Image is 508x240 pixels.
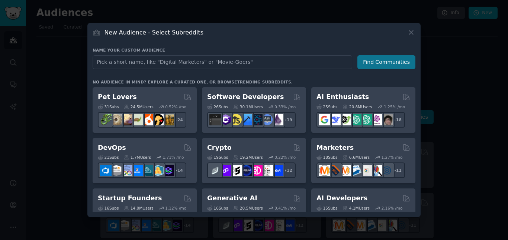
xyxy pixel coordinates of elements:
[360,165,372,176] img: googleads
[343,206,370,211] div: 4.1M Users
[319,114,330,125] img: GoogleGeminiAI
[251,165,263,176] img: defiblockchain
[389,112,405,128] div: + 18
[207,143,232,152] h2: Crypto
[100,114,112,125] img: herpetology
[350,165,361,176] img: Emailmarketing
[316,155,337,160] div: 18 Sub s
[220,165,231,176] img: 0xPolygon
[207,206,228,211] div: 16 Sub s
[371,165,382,176] img: MarketingResearch
[230,114,242,125] img: learnjavascript
[124,155,151,160] div: 1.7M Users
[131,114,143,125] img: turtle
[319,165,330,176] img: content_marketing
[274,104,296,109] div: 0.33 % /mo
[124,104,153,109] div: 24.5M Users
[207,194,257,203] h2: Generative AI
[371,114,382,125] img: OpenAIDev
[343,155,370,160] div: 6.6M Users
[382,206,403,211] div: 2.16 % /mo
[261,165,273,176] img: CryptoNews
[209,165,221,176] img: ethfinance
[233,206,263,211] div: 20.5M Users
[233,155,263,160] div: 19.2M Users
[350,114,361,125] img: chatgpt_promptDesign
[98,104,119,109] div: 31 Sub s
[316,143,354,152] h2: Marketers
[105,29,203,36] h3: New Audience - Select Subreddits
[98,143,126,152] h2: DevOps
[316,92,369,102] h2: AI Enthusiasts
[165,104,186,109] div: 0.52 % /mo
[274,206,296,211] div: 0.41 % /mo
[261,114,273,125] img: AskComputerScience
[100,165,112,176] img: azuredevops
[207,155,228,160] div: 19 Sub s
[272,114,283,125] img: elixir
[241,114,252,125] img: iOSProgramming
[209,114,221,125] img: software
[124,206,153,211] div: 14.0M Users
[121,114,132,125] img: leopardgeckos
[98,194,162,203] h2: Startup Founders
[121,165,132,176] img: Docker_DevOps
[207,92,284,102] h2: Software Developers
[340,114,351,125] img: AItoolsCatalog
[110,165,122,176] img: AWS_Certified_Experts
[93,79,293,85] div: No audience in mind? Explore a curated one, or browse .
[233,104,263,109] div: 30.1M Users
[93,55,352,69] input: Pick a short name, like "Digital Marketers" or "Movie-Goers"
[241,165,252,176] img: web3
[142,165,153,176] img: platformengineering
[384,104,405,109] div: 1.25 % /mo
[152,165,164,176] img: aws_cdk
[316,206,337,211] div: 15 Sub s
[98,155,119,160] div: 21 Sub s
[142,114,153,125] img: cockatiel
[165,206,186,211] div: 1.12 % /mo
[163,165,174,176] img: PlatformEngineers
[381,114,393,125] img: ArtificalIntelligence
[230,165,242,176] img: ethstaker
[207,104,228,109] div: 26 Sub s
[110,114,122,125] img: ballpython
[98,92,137,102] h2: Pet Lovers
[340,165,351,176] img: AskMarketing
[280,162,296,178] div: + 12
[382,155,403,160] div: 1.27 % /mo
[237,80,291,84] a: trending subreddits
[251,114,263,125] img: reactnative
[329,114,341,125] img: DeepSeek
[316,194,367,203] h2: AI Developers
[343,104,372,109] div: 20.8M Users
[272,165,283,176] img: defi_
[220,114,231,125] img: csharp
[163,155,184,160] div: 1.71 % /mo
[360,114,372,125] img: chatgpt_prompts_
[171,162,186,178] div: + 14
[280,112,296,128] div: + 19
[93,47,415,53] h3: Name your custom audience
[357,55,415,69] button: Find Communities
[389,162,405,178] div: + 11
[381,165,393,176] img: OnlineMarketing
[98,206,119,211] div: 16 Sub s
[171,112,186,128] div: + 24
[274,155,296,160] div: 0.22 % /mo
[163,114,174,125] img: dogbreed
[316,104,337,109] div: 25 Sub s
[131,165,143,176] img: DevOpsLinks
[152,114,164,125] img: PetAdvice
[329,165,341,176] img: bigseo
